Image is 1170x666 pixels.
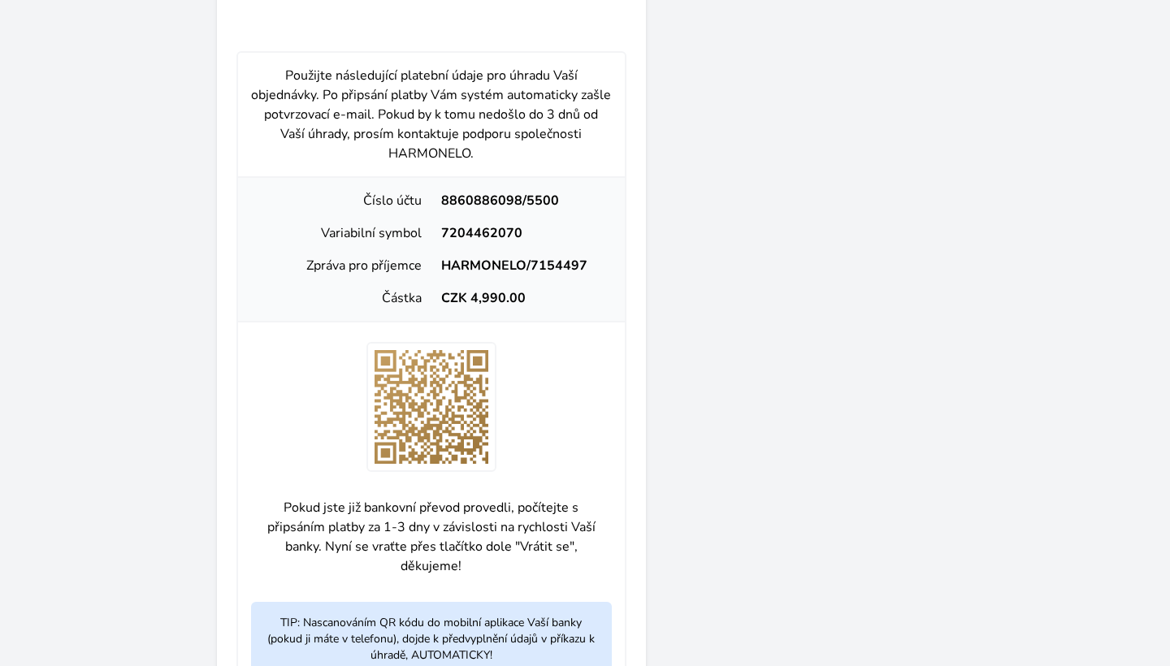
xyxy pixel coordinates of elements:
[251,256,431,275] div: Zpráva pro příjemce
[251,485,612,589] p: Pokud jste již bankovní převod provedli, počítejte s připsáním platby za 1-3 dny v závislosti na ...
[251,223,431,243] div: Variabilní symbol
[251,191,431,210] div: Číslo účtu
[431,191,612,210] div: 8860886098/5500
[431,223,612,243] div: 7204462070
[431,288,612,308] div: CZK 4,990.00
[251,66,612,163] p: Použijte následující platební údaje pro úhradu Vaší objednávky. Po připsání platby Vám systém aut...
[431,256,612,275] div: HARMONELO/7154497
[366,342,496,472] img: BBBbeZJAt5+v+OXnCQUGLXQgAAAABJRU5ErkJggg==
[251,288,431,308] div: Částka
